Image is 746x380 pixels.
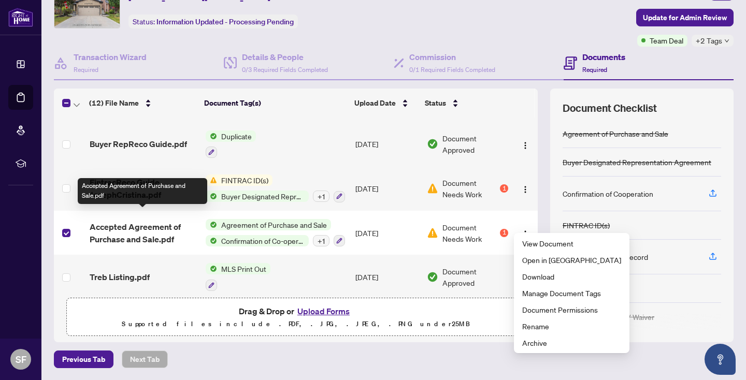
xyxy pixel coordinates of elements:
th: Upload Date [350,89,421,118]
th: Status [421,89,509,118]
img: Logo [521,141,529,150]
img: Document Status [427,271,438,283]
div: 1 [500,184,508,193]
img: logo [8,8,33,27]
h4: Commission [409,51,495,63]
div: Buyer Designated Representation Agreement [563,156,711,168]
img: Status Icon [206,130,217,142]
th: Document Tag(s) [200,89,350,118]
img: Document Status [427,183,438,194]
button: Logo [517,136,534,152]
button: Previous Tab [54,350,113,368]
span: Document Permissions [522,304,621,315]
img: Status Icon [206,174,217,186]
span: Document Needs Work [442,177,498,200]
h4: Transaction Wizard [74,51,147,63]
span: Buyer RepReco Guide.pdf [90,138,187,150]
span: Download [522,271,621,282]
span: Status [425,97,446,109]
div: Status: [128,14,298,28]
span: FINTRAC ID(s) [217,174,272,186]
span: Archive [522,337,621,348]
button: Update for Admin Review [636,9,734,26]
span: Agreement of Purchase and Sale [217,219,331,230]
span: Document Approved [442,133,508,155]
span: Accepted Agreement of Purchase and Sale.pdf [90,221,197,245]
span: Rename [522,320,621,332]
img: Logo [521,185,529,194]
span: FintracReco Guide JosephCristina.pdf [90,176,197,201]
td: [DATE] [351,255,423,299]
span: 0/3 Required Fields Completed [242,66,328,74]
img: Status Icon [206,235,217,246]
span: Required [582,66,607,74]
button: Status IconMLS Print Out [206,263,270,291]
td: [DATE] [351,122,423,167]
th: (12) File Name [85,89,200,118]
span: Document Needs Work [442,222,498,244]
h4: Documents [582,51,625,63]
div: Accepted Agreement of Purchase and Sale.pdf [78,178,207,204]
span: SF [16,352,26,367]
span: Team Deal [650,35,683,46]
span: +2 Tags [696,35,722,47]
span: Treb Listing.pdf [90,271,150,283]
span: MLS Print Out [217,263,270,274]
span: 0/1 Required Fields Completed [409,66,495,74]
span: Document Approved [442,266,508,288]
button: Next Tab [122,350,168,368]
div: FINTRAC ID(s) [563,220,610,231]
span: Drag & Drop orUpload FormsSupported files include .PDF, .JPG, .JPEG, .PNG under25MB [67,298,525,337]
span: Manage Document Tags [522,287,621,299]
span: Buyer Designated Representation Agreement [217,191,309,202]
p: Supported files include .PDF, .JPG, .JPEG, .PNG under 25 MB [73,318,519,330]
button: Open asap [705,344,736,375]
div: Agreement of Purchase and Sale [563,128,668,139]
img: Document Status [427,138,438,150]
td: [DATE] [351,166,423,211]
span: Confirmation of Co-operation and Representation—Buyer/Seller [217,235,309,246]
h4: Details & People [242,51,328,63]
button: Upload Forms [294,304,353,318]
img: Status Icon [206,219,217,230]
img: Status Icon [206,191,217,202]
span: Open in [GEOGRAPHIC_DATA] [522,254,621,266]
button: Logo [517,225,534,241]
span: View Document [522,238,621,249]
td: [DATE] [351,211,423,255]
span: down [724,38,729,43]
button: Status IconAgreement of Purchase and SaleStatus IconConfirmation of Co-operation and Representati... [206,219,345,247]
span: Previous Tab [62,351,105,368]
span: Information Updated - Processing Pending [156,17,294,26]
img: Logo [521,230,529,238]
span: Document Checklist [563,101,657,115]
button: Logo [517,180,534,197]
div: + 1 [313,235,329,246]
img: Status Icon [206,263,217,274]
img: Document Status [427,227,438,239]
div: + 1 [313,191,329,202]
button: Status IconDuplicate [206,130,256,158]
div: 1 [500,229,508,237]
span: (12) File Name [89,97,139,109]
span: Upload Date [354,97,396,109]
button: Status IconFINTRAC ID(s)Status IconBuyer Designated Representation Agreement+1 [206,174,345,202]
span: Required [74,66,98,74]
div: Confirmation of Cooperation [563,188,653,199]
span: Update for Admin Review [643,9,727,26]
span: Drag & Drop or [239,304,353,318]
span: Duplicate [217,130,256,142]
